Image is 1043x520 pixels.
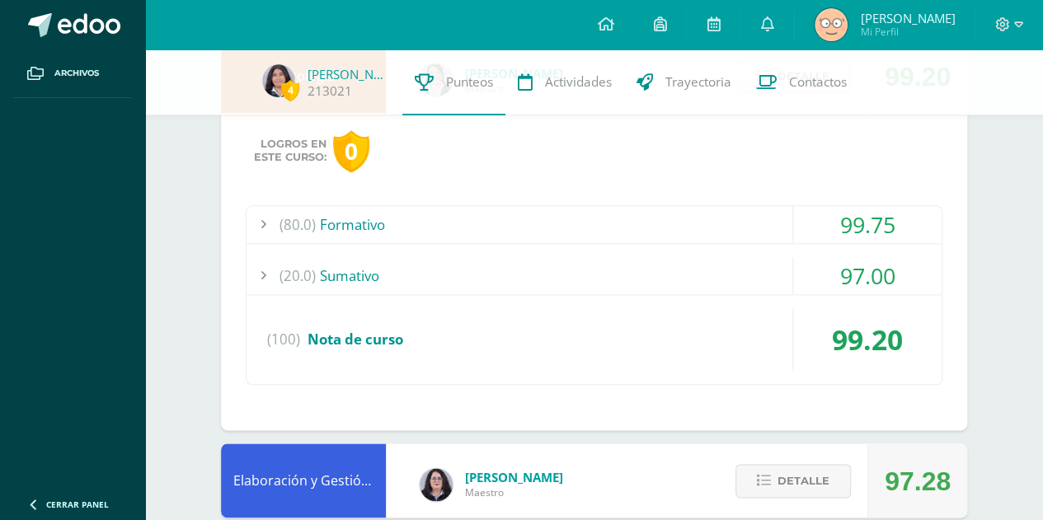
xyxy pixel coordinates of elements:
a: Punteos [402,49,505,115]
a: Contactos [744,49,859,115]
span: Trayectoria [665,73,731,91]
div: 0 [333,130,369,172]
a: Trayectoria [624,49,744,115]
span: Maestro [465,485,563,499]
span: Archivos [54,67,99,80]
img: 132b6f2fb12677b49262665ddd89ec82.png [262,64,295,97]
div: Sumativo [247,257,942,294]
span: [PERSON_NAME] [860,10,955,26]
span: (80.0) [280,206,316,243]
div: Formativo [247,206,942,243]
img: f270ddb0ea09d79bf84e45c6680ec463.png [420,468,453,501]
span: Cerrar panel [46,499,109,510]
div: 99.75 [793,206,942,243]
button: Detalle [735,464,851,498]
a: [PERSON_NAME] [308,66,390,82]
img: 1a4d27bc1830275b18b6b82291d6b399.png [815,8,848,41]
span: 4 [281,80,299,101]
a: 213021 [308,82,352,100]
span: Punteos [446,73,493,91]
a: Actividades [505,49,624,115]
span: (20.0) [280,257,316,294]
span: Detalle [778,466,829,496]
span: Contactos [789,73,847,91]
div: 97.28 [885,444,951,518]
span: Mi Perfil [860,25,955,39]
span: Nota de curso [308,330,403,349]
span: (100) [267,308,300,371]
a: Archivos [13,49,132,98]
span: [PERSON_NAME] [465,469,563,485]
span: Actividades [545,73,612,91]
span: Logros en este curso: [254,138,327,164]
div: Elaboración y Gestión de Proyectos [221,443,386,518]
div: 97.00 [793,257,942,294]
div: 99.20 [793,308,942,371]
